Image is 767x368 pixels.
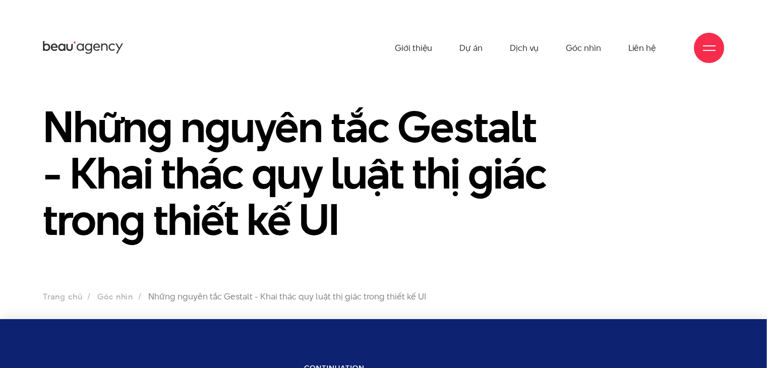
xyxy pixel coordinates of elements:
a: Dịch vụ [510,20,539,76]
a: Dự án [459,20,483,76]
a: Góc nhìn [566,20,601,76]
h1: Những nguyên tắc Gestalt - Khai thác quy luật thị giác trong thiết kế UI [43,103,550,242]
a: Liên hệ [628,20,656,76]
a: Góc nhìn [97,291,133,302]
a: Trang chủ [43,291,82,302]
a: Giới thiệu [395,20,432,76]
